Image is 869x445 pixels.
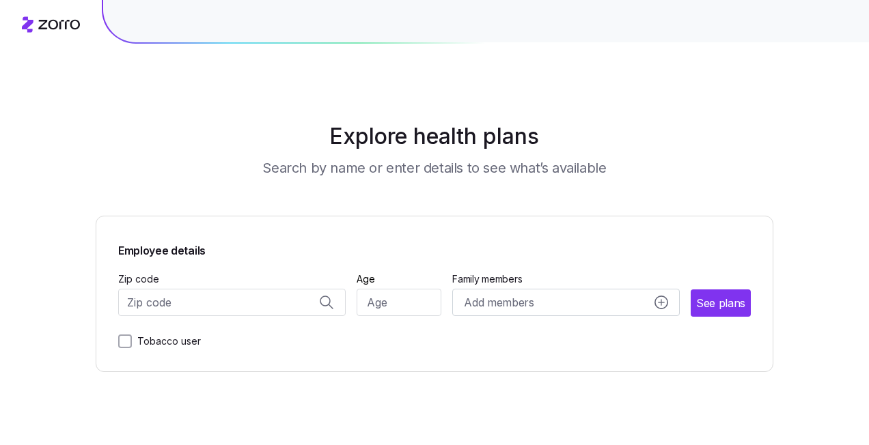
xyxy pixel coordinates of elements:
[452,289,680,316] button: Add membersadd icon
[691,289,751,317] button: See plans
[262,158,606,177] h3: Search by name or enter details to see what’s available
[118,289,346,316] input: Zip code
[130,120,740,153] h1: Explore health plans
[118,272,159,287] label: Zip code
[452,272,680,286] span: Family members
[654,296,668,309] svg: add icon
[464,294,534,311] span: Add members
[357,272,375,287] label: Age
[132,333,201,349] label: Tobacco user
[696,295,745,312] span: See plans
[118,238,751,259] span: Employee details
[357,289,442,316] input: Age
